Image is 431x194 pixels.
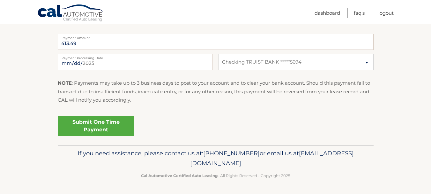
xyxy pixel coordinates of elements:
strong: Cal Automotive Certified Auto Leasing [141,173,218,178]
a: FAQ's [354,8,365,18]
a: Dashboard [315,8,340,18]
p: - All Rights Reserved - Copyright 2025 [62,172,369,179]
p: : Payments may take up to 3 business days to post to your account and to clear your bank account.... [58,79,374,104]
input: Payment Date [58,54,212,70]
label: Payment Amount [58,34,374,39]
p: If you need assistance, please contact us at: or email us at [62,148,369,169]
a: Cal Automotive [37,4,104,23]
a: Submit One Time Payment [58,116,134,136]
a: Logout [378,8,394,18]
input: Payment Amount [58,34,374,50]
span: [PHONE_NUMBER] [203,150,260,157]
label: Payment Processing Date [58,54,212,59]
strong: NOTE [58,80,72,86]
